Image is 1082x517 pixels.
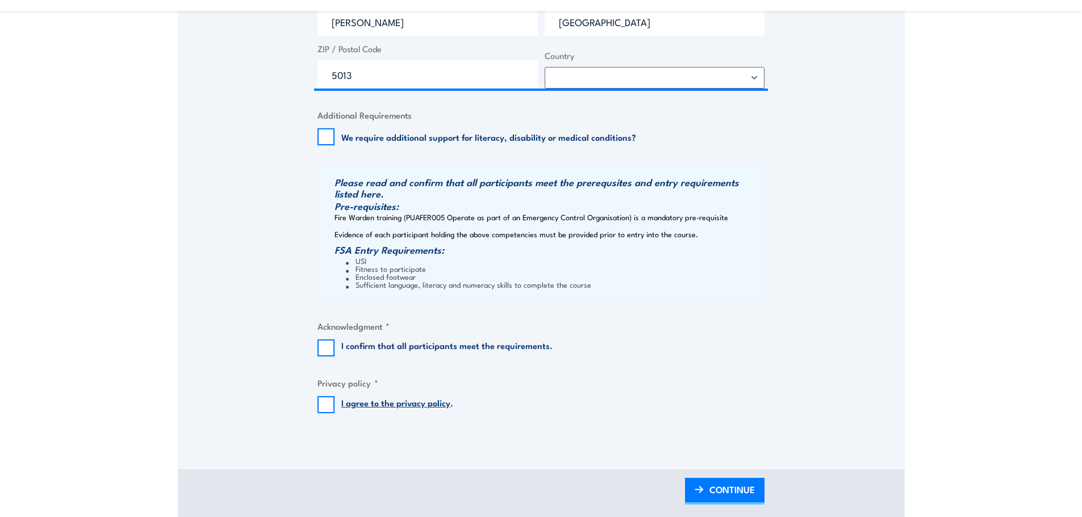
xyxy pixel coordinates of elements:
[318,43,538,56] label: ZIP / Postal Code
[346,257,762,264] li: USI
[335,176,762,199] h3: Please read and confirm that all participants meet the prerequsites and entry requirements listed...
[346,264,762,272] li: Fitness to participate
[335,200,762,212] h3: Pre-requisites:
[545,49,765,62] label: Country
[341,396,453,413] label: .
[335,230,762,238] p: Evidence of each participant holding the above competencies must be provided prior to entry into ...
[685,478,764,505] a: CONTINUE
[318,376,378,389] legend: Privacy policy
[335,244,762,255] h3: FSA Entry Requirements:
[341,339,553,356] label: I confirm that all participants meet the requirements.
[341,396,450,409] a: I agree to the privacy policy
[318,165,764,300] div: Fire Warden training (PUAFER005 Operate as part of an Emergency Control Organisation) is a mandat...
[318,320,390,333] legend: Acknowledgment
[341,131,636,142] label: We require additional support for literacy, disability or medical conditions?
[346,280,762,288] li: Sufficient language, literacy and numeracy skills to complete the course
[346,272,762,280] li: Enclosed footwear
[318,108,412,121] legend: Additional Requirements
[709,474,755,505] span: CONTINUE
